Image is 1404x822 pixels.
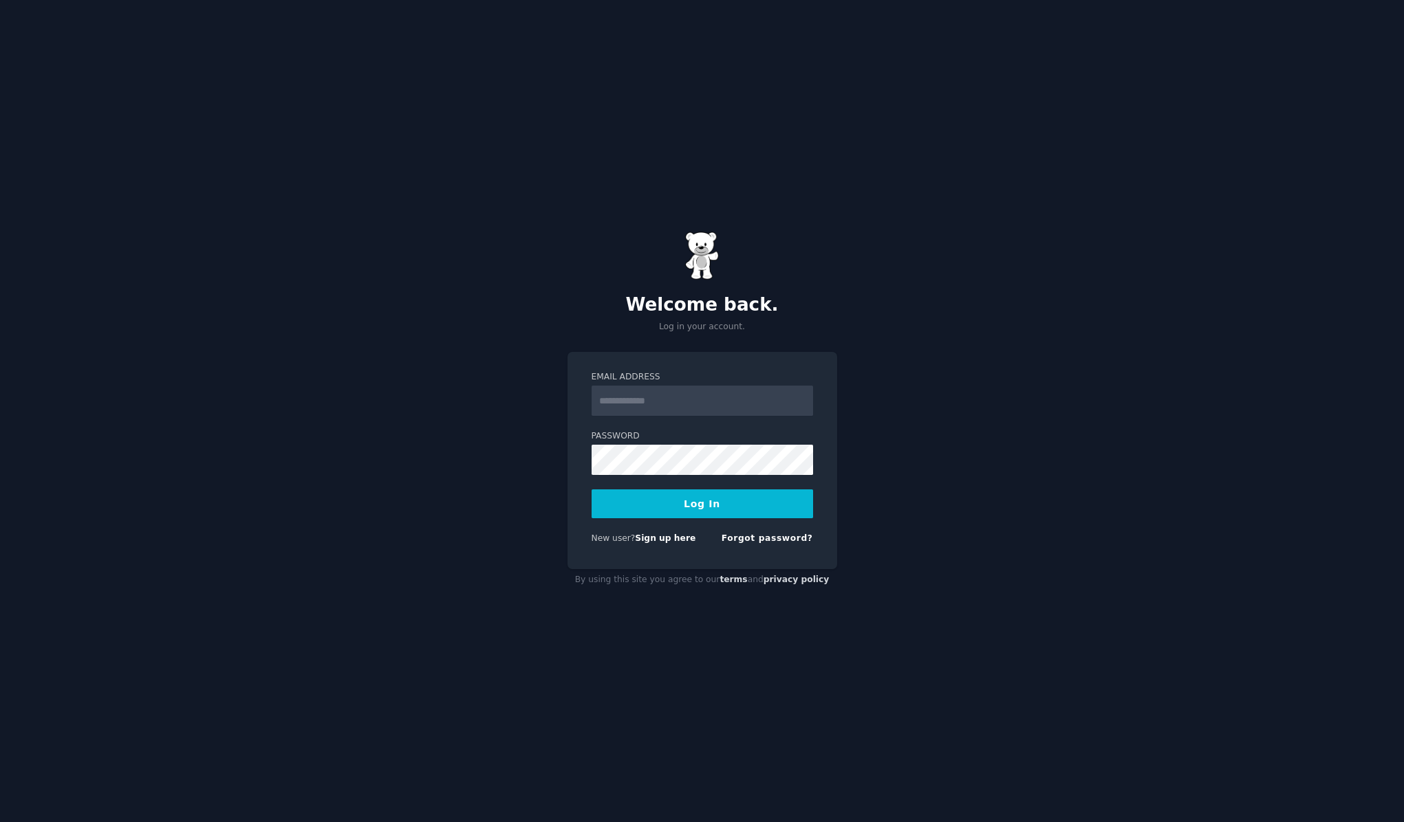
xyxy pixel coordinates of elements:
button: Log In [592,489,813,518]
a: terms [720,575,747,584]
p: Log in your account. [568,321,837,333]
label: Email Address [592,371,813,384]
h2: Welcome back. [568,294,837,316]
a: Sign up here [635,533,695,543]
a: Forgot password? [722,533,813,543]
img: Gummy Bear [685,232,720,280]
a: privacy policy [764,575,830,584]
span: New user? [592,533,636,543]
div: By using this site you agree to our and [568,569,837,591]
label: Password [592,430,813,443]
